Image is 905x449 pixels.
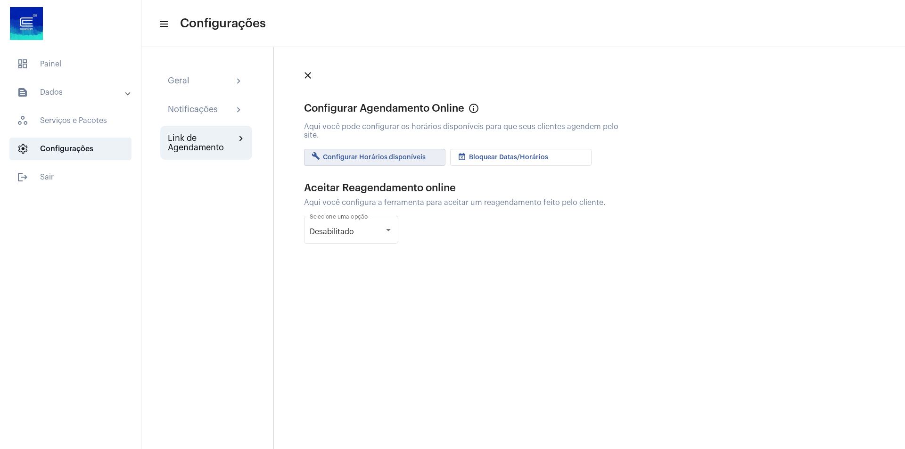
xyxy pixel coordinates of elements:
span: Configurar Horários disponíveis [312,154,426,161]
mat-expansion-panel-header: sidenav iconDados [6,81,141,104]
mat-icon: event_busy [458,153,469,164]
div: Aqui você pode configurar os horários disponíveis para que seus clientes agendem pelo site. [304,122,628,139]
span: sidenav icon [17,58,28,70]
span: Configurações [180,16,266,31]
div: Aceitar Reagendamento online [304,182,628,194]
mat-icon: chevron_right [233,105,245,116]
button: Configurar Horários disponíveis [304,149,445,166]
mat-panel-title: Dados [17,87,126,98]
mat-icon: sidenav icon [17,87,28,98]
button: Bloquear Datas/Horários [450,149,592,166]
div: Configurar Agendamento Online [304,103,464,114]
mat-icon: chevron_right [233,76,245,87]
div: Geral [168,76,189,87]
mat-icon: chevron_right [236,133,245,145]
mat-icon: build [312,152,323,163]
span: Bloquear Datas/Horários [458,154,548,161]
div: Link de Agendamento [168,133,236,152]
span: sidenav icon [17,115,28,126]
span: Sair [9,166,132,188]
button: Info [464,99,483,118]
span: sidenav icon [17,143,28,155]
img: d4669ae0-8c07-2337-4f67-34b0df7f5ae4.jpeg [8,5,45,42]
span: Desabilitado [310,228,354,236]
span: Painel [9,53,132,75]
mat-icon: sidenav icon [158,18,168,30]
div: Aqui você configura a ferramenta para aceitar um reagendamento feito pelo cliente. [304,198,628,207]
span: Serviços e Pacotes [9,109,132,132]
span: Configurações [9,138,132,160]
div: Notificações [168,105,218,116]
mat-icon: sidenav icon [17,171,28,183]
mat-icon: Info [468,103,479,114]
mat-icon: close [302,70,313,81]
